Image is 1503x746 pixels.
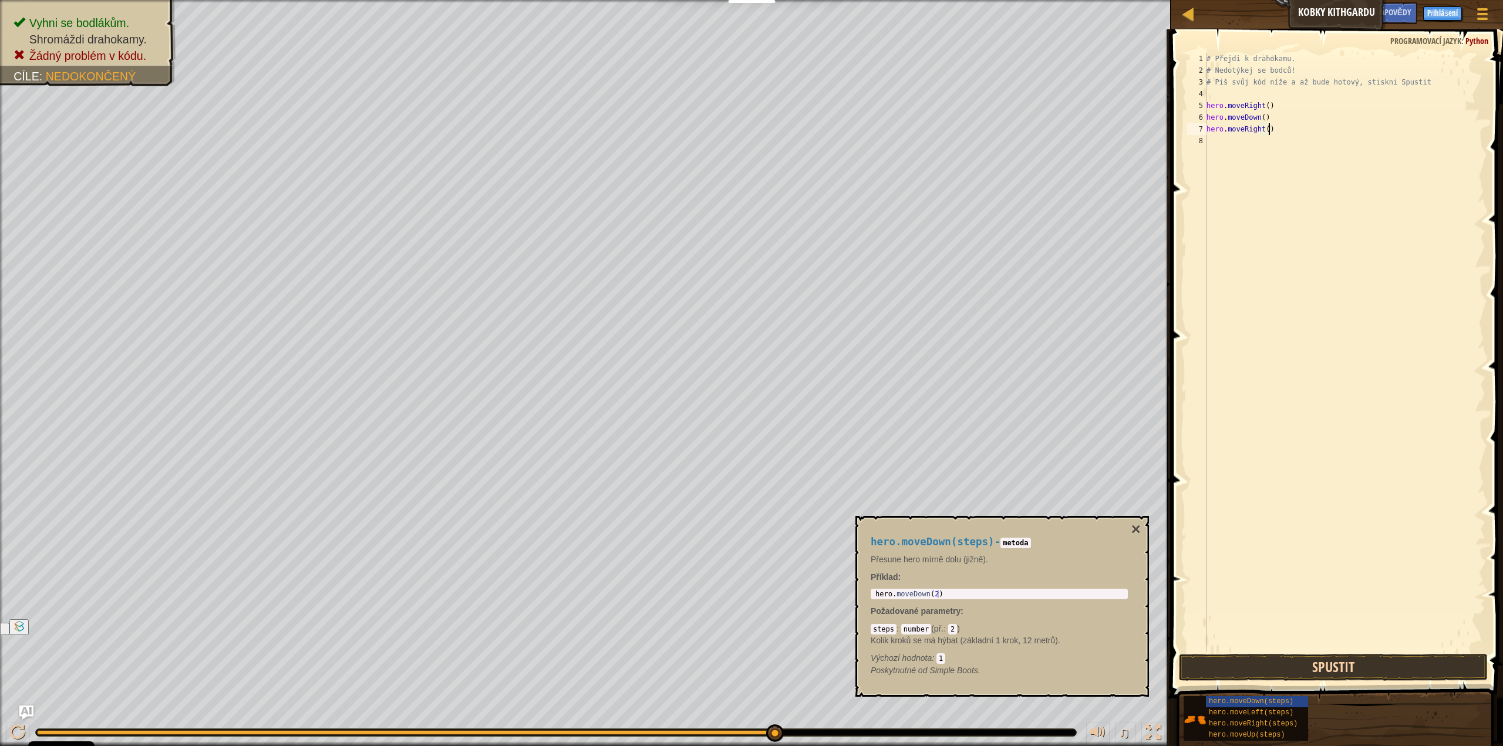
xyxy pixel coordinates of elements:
[871,572,901,582] strong: :
[871,553,1128,565] p: Přesune hero mírně dolu (jižně).
[943,624,948,633] span: :
[961,606,963,616] span: :
[1131,521,1141,538] button: ×
[1000,538,1030,548] code: metoda
[871,666,929,675] span: Poskytnutné od
[871,572,898,582] span: Příklad
[871,653,932,663] span: Výchozí hodnota
[936,653,945,664] code: 1
[901,624,931,634] code: number
[871,666,980,675] em: Simple Boots.
[871,624,897,634] code: steps
[871,634,1128,646] p: Kolik kroků se má hýbat (základní 1 krok, 12 metrů).
[897,624,901,633] span: :
[934,624,943,633] span: př.
[948,624,957,634] code: 2
[871,536,1128,548] h4: -
[871,623,1128,664] div: ( )
[871,536,995,548] span: hero.moveDown(steps)
[871,606,961,616] span: Požadované parametry
[932,653,936,663] span: :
